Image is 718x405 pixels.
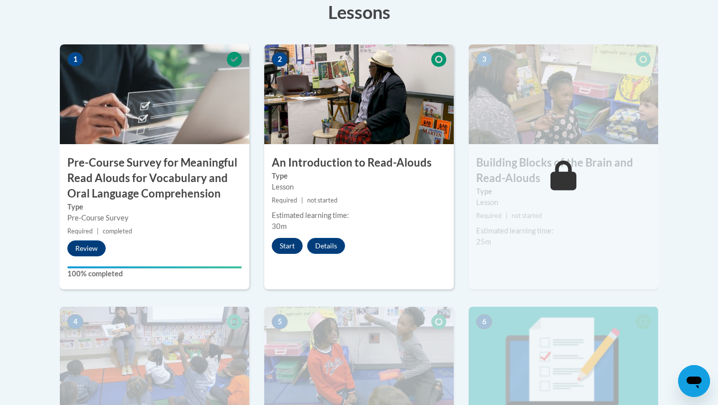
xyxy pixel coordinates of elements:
[272,182,446,193] div: Lesson
[307,238,345,254] button: Details
[476,225,651,236] div: Estimated learning time:
[67,52,83,67] span: 1
[67,314,83,329] span: 4
[301,197,303,204] span: |
[476,197,651,208] div: Lesson
[307,197,338,204] span: not started
[272,314,288,329] span: 5
[272,238,303,254] button: Start
[272,52,288,67] span: 2
[506,212,508,219] span: |
[476,237,491,246] span: 25m
[67,202,242,212] label: Type
[272,171,446,182] label: Type
[469,44,658,144] img: Course Image
[67,212,242,223] div: Pre-Course Survey
[272,210,446,221] div: Estimated learning time:
[67,266,242,268] div: Your progress
[60,155,249,201] h3: Pre-Course Survey for Meaningful Read Alouds for Vocabulary and Oral Language Comprehension
[469,155,658,186] h3: Building Blocks of the Brain and Read-Alouds
[678,365,710,397] iframe: Button to launch messaging window
[512,212,542,219] span: not started
[272,197,297,204] span: Required
[67,227,93,235] span: Required
[476,186,651,197] label: Type
[476,314,492,329] span: 6
[272,222,287,230] span: 30m
[103,227,132,235] span: completed
[476,212,502,219] span: Required
[60,44,249,144] img: Course Image
[97,227,99,235] span: |
[67,268,242,279] label: 100% completed
[476,52,492,67] span: 3
[264,155,454,171] h3: An Introduction to Read-Alouds
[67,240,106,256] button: Review
[264,44,454,144] img: Course Image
